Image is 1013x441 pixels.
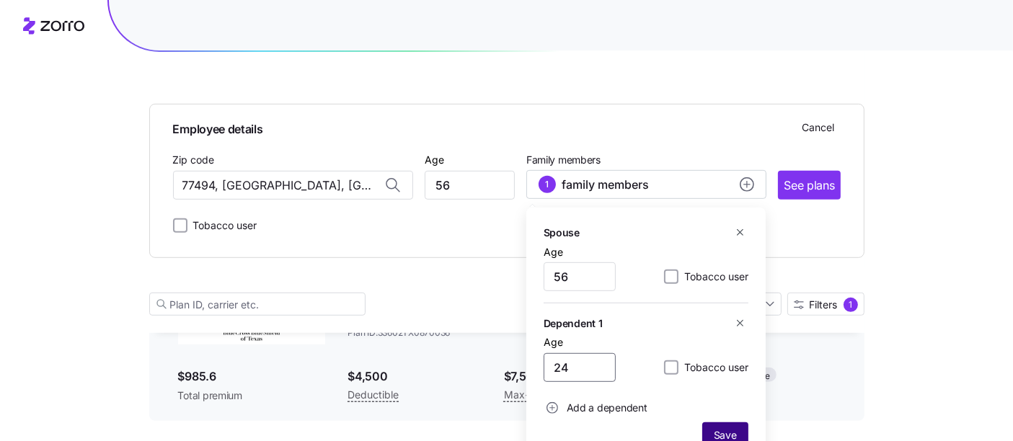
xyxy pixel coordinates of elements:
[544,334,563,350] label: Age
[678,359,748,376] label: Tobacco user
[740,177,754,192] svg: add icon
[425,152,444,168] label: Age
[544,316,603,331] h5: Dependent 1
[526,153,766,167] span: Family members
[544,225,580,240] h5: Spouse
[526,170,766,199] button: 1family membersadd icon
[178,367,325,386] span: $985.6
[425,171,515,200] input: Age
[187,217,257,234] label: Tobacco user
[844,298,858,312] div: 1
[173,152,215,168] label: Zip code
[567,401,647,415] span: Add a dependent
[678,268,748,285] label: Tobacco user
[504,386,596,404] span: Max-out-of-Pocket
[173,116,263,138] span: Employee details
[348,386,399,404] span: Deductible
[173,171,413,200] input: Zip code
[348,327,637,339] span: Plan ID: 33602TX0870036
[544,393,647,422] button: Add a dependent
[810,300,838,310] span: Filters
[547,402,558,414] svg: add icon
[504,367,637,386] span: $7,500
[797,116,841,139] button: Cancel
[562,176,649,193] span: family members
[149,293,366,316] input: Plan ID, carrier etc.
[784,177,834,195] span: See plans
[787,293,864,316] button: Filters1
[544,262,616,291] input: Age
[544,353,616,382] input: Age
[778,171,840,200] button: See plans
[802,120,835,135] span: Cancel
[544,244,563,260] label: Age
[178,388,325,403] span: Total premium
[539,176,556,193] div: 1
[348,367,481,386] span: $4,500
